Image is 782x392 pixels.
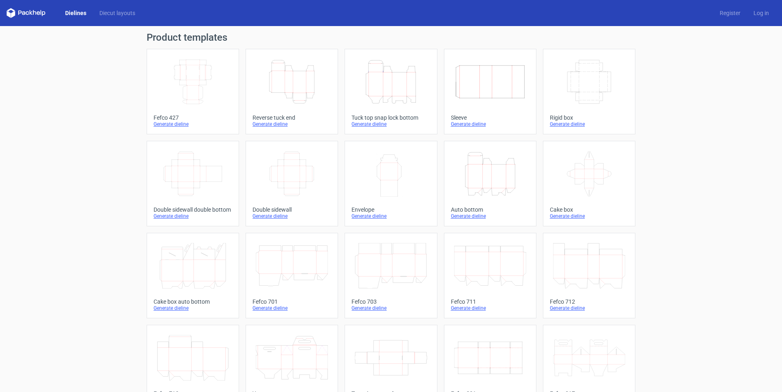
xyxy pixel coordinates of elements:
a: Double sidewallGenerate dieline [246,141,338,226]
div: Generate dieline [550,121,628,127]
div: Auto bottom [451,206,529,213]
div: Envelope [351,206,430,213]
a: Double sidewall double bottomGenerate dieline [147,141,239,226]
a: Rigid boxGenerate dieline [543,49,635,134]
div: Generate dieline [351,213,430,219]
div: Generate dieline [351,305,430,311]
a: Diecut layouts [93,9,142,17]
div: Fefco 711 [451,298,529,305]
div: Generate dieline [451,121,529,127]
div: Fefco 703 [351,298,430,305]
a: Fefco 703Generate dieline [345,233,437,318]
a: Cake boxGenerate dieline [543,141,635,226]
a: Log in [747,9,775,17]
div: Cake box auto bottom [154,298,232,305]
a: Cake box auto bottomGenerate dieline [147,233,239,318]
a: Dielines [59,9,93,17]
div: Generate dieline [253,213,331,219]
a: Tuck top snap lock bottomGenerate dieline [345,49,437,134]
div: Generate dieline [550,305,628,311]
div: Rigid box [550,114,628,121]
div: Generate dieline [154,121,232,127]
div: Tuck top snap lock bottom [351,114,430,121]
div: Generate dieline [451,213,529,219]
a: EnvelopeGenerate dieline [345,141,437,226]
div: Double sidewall [253,206,331,213]
div: Generate dieline [154,305,232,311]
a: SleeveGenerate dieline [444,49,536,134]
div: Generate dieline [550,213,628,219]
a: Fefco 712Generate dieline [543,233,635,318]
div: Generate dieline [351,121,430,127]
div: Fefco 712 [550,298,628,305]
div: Cake box [550,206,628,213]
div: Generate dieline [253,305,331,311]
h1: Product templates [147,33,635,42]
a: Reverse tuck endGenerate dieline [246,49,338,134]
a: Fefco 427Generate dieline [147,49,239,134]
a: Fefco 711Generate dieline [444,233,536,318]
a: Auto bottomGenerate dieline [444,141,536,226]
div: Double sidewall double bottom [154,206,232,213]
a: Register [713,9,747,17]
a: Fefco 701Generate dieline [246,233,338,318]
div: Fefco 427 [154,114,232,121]
div: Sleeve [451,114,529,121]
div: Generate dieline [451,305,529,311]
div: Generate dieline [253,121,331,127]
div: Generate dieline [154,213,232,219]
div: Fefco 701 [253,298,331,305]
div: Reverse tuck end [253,114,331,121]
